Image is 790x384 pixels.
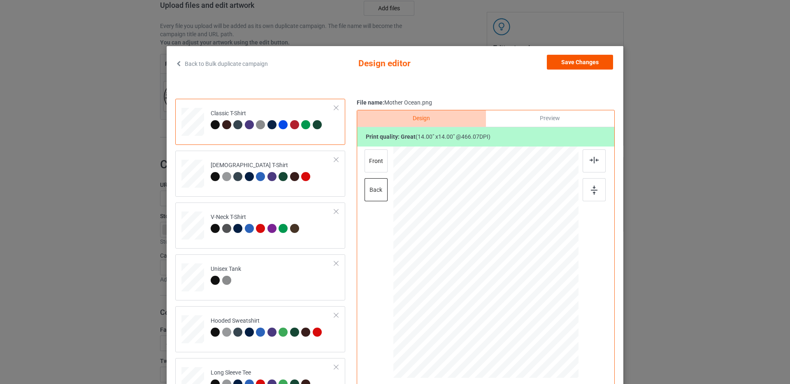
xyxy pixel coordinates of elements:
div: [DEMOGRAPHIC_DATA] T-Shirt [175,151,345,197]
div: Hooded Sweatshirt [211,317,324,336]
div: Preview [486,110,614,127]
img: heather_texture.png [222,276,231,285]
div: back [365,178,388,201]
a: Back to Bulk duplicate campaign [175,55,268,73]
div: V-Neck T-Shirt [175,202,345,249]
div: Hooded Sweatshirt [175,306,345,352]
span: ( 14.00 " x 14.00 " @ 466.07 DPI) [416,133,490,140]
div: front [365,149,388,172]
img: svg+xml;base64,PD94bWwgdmVyc2lvbj0iMS4wIiBlbmNvZGluZz0iVVRGLTgiPz4KPHN2ZyB3aWR0aD0iMjJweCIgaGVpZ2... [590,157,599,163]
button: Save Changes [547,55,613,70]
span: File name: [357,99,384,106]
span: Mother Ocean.png [384,99,432,106]
div: Unisex Tank [175,254,345,300]
div: Classic T-Shirt [211,109,324,129]
img: svg+xml;base64,PD94bWwgdmVyc2lvbj0iMS4wIiBlbmNvZGluZz0iVVRGLTgiPz4KPHN2ZyB3aWR0aD0iMTZweCIgaGVpZ2... [591,186,597,195]
div: V-Neck T-Shirt [211,213,301,233]
div: Design [357,110,486,127]
div: [DEMOGRAPHIC_DATA] T-Shirt [211,161,313,181]
span: Design editor [358,55,457,73]
span: great [401,133,416,140]
div: Classic T-Shirt [175,99,345,145]
div: Unisex Tank [211,265,241,284]
b: Print quality: [366,133,416,140]
img: heather_texture.png [256,120,265,129]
